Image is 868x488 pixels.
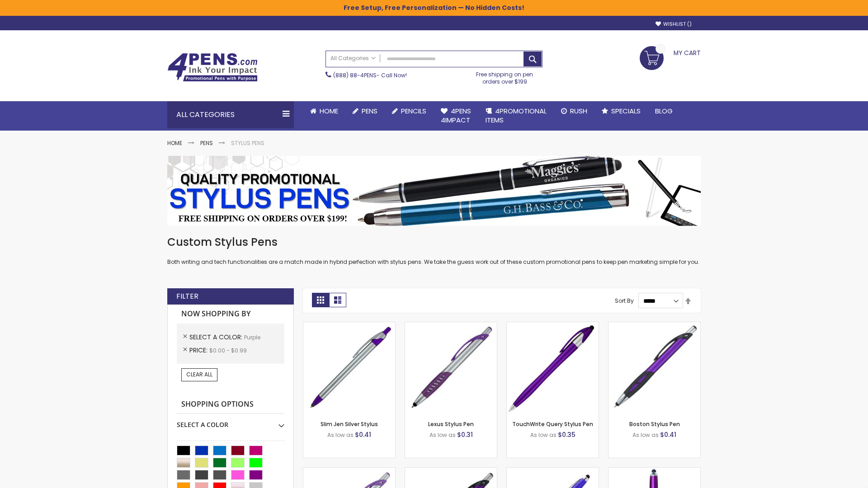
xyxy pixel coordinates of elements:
[355,430,371,439] span: $0.41
[385,101,434,121] a: Pencils
[189,346,209,355] span: Price
[405,322,497,414] img: Lexus Stylus Pen-Purple
[303,322,395,329] a: Slim Jen Silver Stylus-Purple
[312,293,329,307] strong: Grid
[570,106,587,116] span: Rush
[656,21,692,28] a: Wishlist
[330,55,376,62] span: All Categories
[362,106,377,116] span: Pens
[303,322,395,414] img: Slim Jen Silver Stylus-Purple
[405,322,497,329] a: Lexus Stylus Pen-Purple
[181,368,217,381] a: Clear All
[177,395,284,414] strong: Shopping Options
[167,101,294,128] div: All Categories
[467,67,543,85] div: Free shipping on pen orders over $199
[333,71,377,79] a: (888) 88-4PENS
[507,322,599,329] a: TouchWrite Query Stylus Pen-Purple
[303,467,395,475] a: Boston Silver Stylus Pen-Purple
[609,322,700,329] a: Boston Stylus Pen-Purple
[167,235,701,266] div: Both writing and tech functionalities are a match made in hybrid perfection with stylus pens. We ...
[327,431,354,439] span: As low as
[200,139,213,147] a: Pens
[611,106,641,116] span: Specials
[655,106,673,116] span: Blog
[167,156,701,226] img: Stylus Pens
[558,430,576,439] span: $0.35
[167,53,258,82] img: 4Pens Custom Pens and Promotional Products
[434,101,478,131] a: 4Pens4impact
[231,139,264,147] strong: Stylus Pens
[609,467,700,475] a: TouchWrite Command Stylus Pen-Purple
[326,51,380,66] a: All Categories
[507,467,599,475] a: Sierra Stylus Twist Pen-Purple
[303,101,345,121] a: Home
[333,71,407,79] span: - Call Now!
[457,430,473,439] span: $0.31
[512,420,593,428] a: TouchWrite Query Stylus Pen
[405,467,497,475] a: Lexus Metallic Stylus Pen-Purple
[167,139,182,147] a: Home
[629,420,680,428] a: Boston Stylus Pen
[486,106,547,125] span: 4PROMOTIONAL ITEMS
[648,101,680,121] a: Blog
[167,235,701,249] h1: Custom Stylus Pens
[345,101,385,121] a: Pens
[594,101,648,121] a: Specials
[660,430,676,439] span: $0.41
[554,101,594,121] a: Rush
[615,297,634,305] label: Sort By
[441,106,471,125] span: 4Pens 4impact
[632,431,659,439] span: As low as
[186,371,212,378] span: Clear All
[428,420,474,428] a: Lexus Stylus Pen
[507,322,599,414] img: TouchWrite Query Stylus Pen-Purple
[321,420,378,428] a: Slim Jen Silver Stylus
[177,305,284,324] strong: Now Shopping by
[176,291,198,301] strong: Filter
[401,106,426,116] span: Pencils
[209,347,247,354] span: $0.00 - $0.99
[429,431,456,439] span: As low as
[320,106,338,116] span: Home
[478,101,554,131] a: 4PROMOTIONALITEMS
[244,333,260,341] span: Purple
[530,431,557,439] span: As low as
[177,414,284,429] div: Select A Color
[609,322,700,414] img: Boston Stylus Pen-Purple
[189,333,244,342] span: Select A Color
